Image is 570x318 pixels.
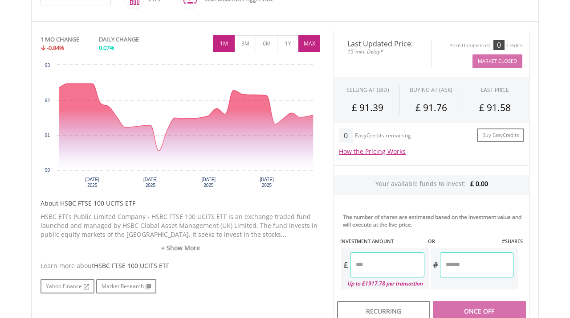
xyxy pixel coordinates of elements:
[41,244,320,252] a: + Show More
[41,199,320,208] h5: About HSBC FTSE 100 UCITS ETF
[449,42,492,49] div: Price Update Cost:
[260,177,274,188] text: [DATE] 2025
[45,63,50,68] text: 93
[343,213,525,228] div: The number of shares are estimated based on the investment value and will execute at the live price.
[340,238,394,245] label: INVESTMENT AMOUNT
[470,179,488,188] span: £ 0.00
[45,133,50,138] text: 91
[41,35,79,44] div: 1 MO CHANGE
[298,35,320,52] button: MAX
[143,177,158,188] text: [DATE] 2025
[41,61,320,194] svg: Interactive chart
[481,86,509,94] div: LAST PRICE
[94,261,169,270] span: HSBC FTSE 100 UCITS ETF
[506,42,522,49] div: Credits
[431,252,440,277] div: #
[47,44,64,52] span: -0.84%
[341,47,425,56] span: 15-min. Delay*
[334,175,529,195] div: Your available funds to invest:
[341,40,425,47] span: Last Updated Price:
[41,61,320,194] div: Chart. Highcharts interactive chart.
[426,238,437,245] label: -OR-
[202,177,216,188] text: [DATE] 2025
[339,128,353,143] div: 0
[277,35,299,52] button: 1Y
[45,98,50,103] text: 92
[96,279,156,293] a: Market Research
[234,35,256,52] button: 3M
[341,277,424,289] div: Up to £1917.78 per transaction
[341,252,350,277] div: £
[99,44,114,52] span: 0.07%
[41,212,320,239] p: HSBC ETFs Public Limited Company - HSBC FTSE 100 UCITS ETF is an exchange traded fund launched an...
[41,279,94,293] a: Yahoo Finance
[477,128,524,142] a: Buy EasyCredits
[493,40,505,50] div: 0
[410,86,452,94] span: BUYING AT (ASK)
[213,35,235,52] button: 1M
[472,54,522,68] button: Market Closed
[479,101,511,114] span: £ 91.58
[502,238,523,245] label: #SHARES
[45,168,50,173] text: 90
[85,177,100,188] text: [DATE] 2025
[346,86,389,94] div: SELLING AT (BID)
[355,132,411,140] div: EasyCredits remaining
[339,147,406,156] a: How the Pricing Works
[256,35,277,52] button: 6M
[352,101,383,114] span: £ 91.39
[415,101,447,114] span: £ 91.76
[99,35,169,44] div: DAILY CHANGE
[41,261,320,270] div: Learn more about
